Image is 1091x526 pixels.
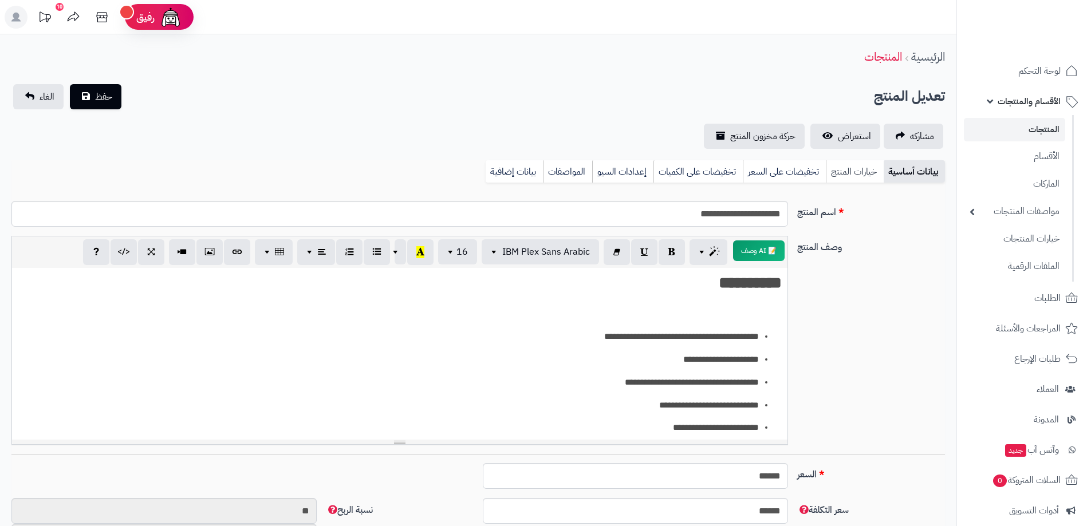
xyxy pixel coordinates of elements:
[964,345,1084,373] a: طلبات الإرجاع
[964,144,1065,169] a: الأقسام
[838,129,871,143] span: استعراض
[826,160,884,183] a: خيارات المنتج
[1004,442,1059,458] span: وآتس آب
[653,160,743,183] a: تخفيضات على الكميات
[793,201,950,219] label: اسم المنتج
[1009,503,1059,519] span: أدوات التسويق
[438,239,477,264] button: 16
[964,57,1084,85] a: لوحة التحكم
[1034,412,1059,428] span: المدونة
[482,239,599,264] button: IBM Plex Sans Arabic
[1034,290,1061,306] span: الطلبات
[1014,351,1061,367] span: طلبات الإرجاع
[793,236,950,254] label: وصف المنتج
[911,48,945,65] a: الرئيسية
[136,10,155,24] span: رفيق
[326,503,373,517] span: نسبة الربح
[992,472,1061,488] span: السلات المتروكة
[964,406,1084,433] a: المدونة
[456,245,468,259] span: 16
[704,124,805,149] a: حركة مخزون المنتج
[874,85,945,108] h2: تعديل المنتج
[964,284,1084,312] a: الطلبات
[884,160,945,183] a: بيانات أساسية
[964,118,1065,141] a: المنتجات
[864,48,902,65] a: المنتجات
[964,497,1084,524] a: أدوات التسويق
[797,503,849,517] span: سعر التكلفة
[884,124,943,149] a: مشاركه
[964,466,1084,494] a: السلات المتروكة0
[502,245,590,259] span: IBM Plex Sans Arabic
[1037,381,1059,397] span: العملاء
[793,463,950,481] label: السعر
[486,160,543,183] a: بيانات إضافية
[996,321,1061,337] span: المراجعات والأسئلة
[592,160,653,183] a: إعدادات السيو
[964,375,1084,403] a: العملاء
[998,93,1061,109] span: الأقسام والمنتجات
[70,84,121,109] button: حفظ
[159,6,182,29] img: ai-face.png
[964,199,1065,224] a: مواصفات المنتجات
[13,84,64,109] a: الغاء
[964,172,1065,196] a: الماركات
[730,129,795,143] span: حركة مخزون المنتج
[40,90,54,104] span: الغاء
[543,160,592,183] a: المواصفات
[733,240,785,261] button: 📝 AI وصف
[964,436,1084,464] a: وآتس آبجديد
[30,6,59,31] a: تحديثات المنصة
[993,474,1007,487] span: 0
[1018,63,1061,79] span: لوحة التحكم
[743,160,826,183] a: تخفيضات على السعر
[964,227,1065,251] a: خيارات المنتجات
[1005,444,1026,457] span: جديد
[95,90,112,104] span: حفظ
[56,3,64,11] div: 10
[810,124,880,149] a: استعراض
[964,315,1084,342] a: المراجعات والأسئلة
[964,254,1065,279] a: الملفات الرقمية
[910,129,934,143] span: مشاركه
